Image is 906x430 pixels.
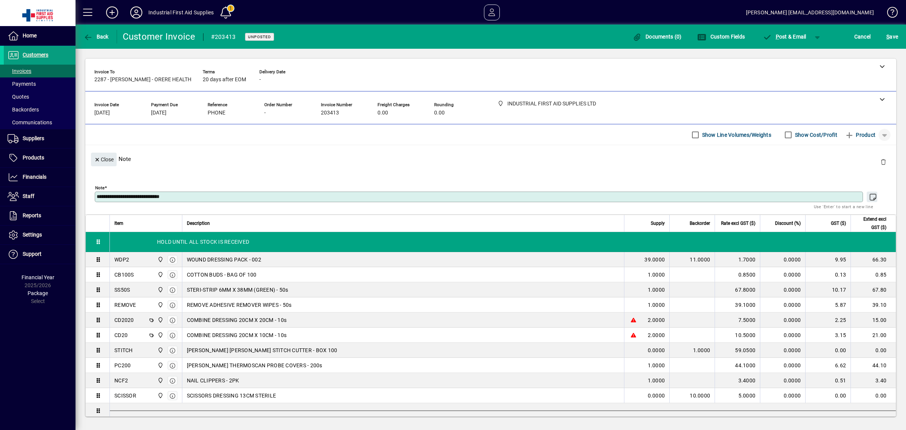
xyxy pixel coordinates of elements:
[690,219,710,227] span: Backorder
[648,377,665,384] span: 1.0000
[23,212,41,218] span: Reports
[434,110,445,116] span: 0.00
[4,116,75,129] a: Communications
[648,286,665,294] span: 1.0000
[693,346,710,354] span: 1.0000
[114,362,131,369] div: PC200
[720,271,755,278] div: 0.8500
[187,392,276,399] span: SCISSORS DRESSING 13CM STERILE
[23,52,48,58] span: Customers
[4,90,75,103] a: Quotes
[91,153,117,166] button: Close
[321,110,339,116] span: 203413
[884,30,900,43] button: Save
[775,219,801,227] span: Discount (%)
[156,346,164,354] span: INDUSTRIAL FIRST AID SUPPLIES LTD
[720,301,755,309] div: 39.1000
[114,316,134,324] div: CD2020
[851,373,896,388] td: 3.40
[720,362,755,369] div: 44.1000
[720,392,755,399] div: 5.0000
[651,219,665,227] span: Supply
[760,373,805,388] td: 0.0000
[695,30,747,43] button: Custom Fields
[156,255,164,264] span: INDUSTRIAL FIRST AID SUPPLIES LTD
[4,103,75,116] a: Backorders
[148,6,214,19] div: Industrial First Aid Supplies
[805,282,851,297] td: 10.17
[760,388,805,403] td: 0.0000
[851,267,896,282] td: 0.85
[759,30,810,43] button: Post & Email
[114,286,130,294] div: SS50S
[23,155,44,161] span: Products
[633,34,682,40] span: Documents (0)
[124,6,148,19] button: Profile
[760,328,805,343] td: 0.0000
[259,77,261,83] span: -
[377,110,388,116] span: 0.00
[648,301,665,309] span: 1.0000
[763,34,806,40] span: ost & Email
[4,26,75,45] a: Home
[114,256,129,263] div: WDP2
[23,251,42,257] span: Support
[720,377,755,384] div: 3.4000
[23,174,46,180] span: Financials
[851,297,896,312] td: 39.10
[805,312,851,328] td: 2.25
[156,391,164,400] span: INDUSTRIAL FIRST AID SUPPLIES LTD
[805,388,851,403] td: 0.00
[760,343,805,358] td: 0.0000
[851,358,896,373] td: 44.10
[690,392,710,399] span: 10.0000
[23,232,42,238] span: Settings
[805,267,851,282] td: 0.13
[841,128,879,142] button: Product
[701,131,771,139] label: Show Line Volumes/Weights
[156,271,164,279] span: INDUSTRIAL FIRST AID SUPPLIES LTD
[187,256,261,263] span: WOUND DRESSING PACK - 002
[208,110,225,116] span: PHONE
[8,119,52,125] span: Communications
[8,81,36,87] span: Payments
[4,168,75,187] a: Financials
[8,107,39,113] span: Backorders
[156,331,164,339] span: INDUSTRIAL FIRST AID SUPPLIES LTD
[156,301,164,309] span: INDUSTRIAL FIRST AID SUPPLIES LTD
[776,34,779,40] span: P
[123,31,196,43] div: Customer Invoice
[114,392,136,399] div: SCISSOR
[845,129,875,141] span: Product
[94,77,191,83] span: 2287 - [PERSON_NAME] - ORERE HEALTH
[648,316,665,324] span: 2.0000
[760,312,805,328] td: 0.0000
[648,362,665,369] span: 1.0000
[8,68,31,74] span: Invoices
[187,377,239,384] span: NAIL CLIPPERS - 2PK
[805,343,851,358] td: 0.00
[648,331,665,339] span: 2.0000
[156,376,164,385] span: INDUSTRIAL FIRST AID SUPPLIES LTD
[851,343,896,358] td: 0.00
[760,297,805,312] td: 0.0000
[874,153,892,171] button: Delete
[151,110,166,116] span: [DATE]
[4,77,75,90] a: Payments
[881,2,897,26] a: Knowledge Base
[114,301,136,309] div: REMOVE
[760,282,805,297] td: 0.0000
[4,129,75,148] a: Suppliers
[760,358,805,373] td: 0.0000
[187,271,257,278] span: COTTON BUDS - BAG OF 100
[851,388,896,403] td: 0.00
[794,131,837,139] label: Show Cost/Profit
[187,286,288,294] span: STERI-STRIP 6MM X 38MM (GREEN) - 50s
[211,31,236,43] div: #203413
[22,274,54,280] span: Financial Year
[631,30,684,43] button: Documents (0)
[110,232,896,252] div: HOLD UNTIL ALL STOCK IS RECEIVED
[23,135,44,141] span: Suppliers
[203,77,246,83] span: 20 days after EOM
[648,271,665,278] span: 1.0000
